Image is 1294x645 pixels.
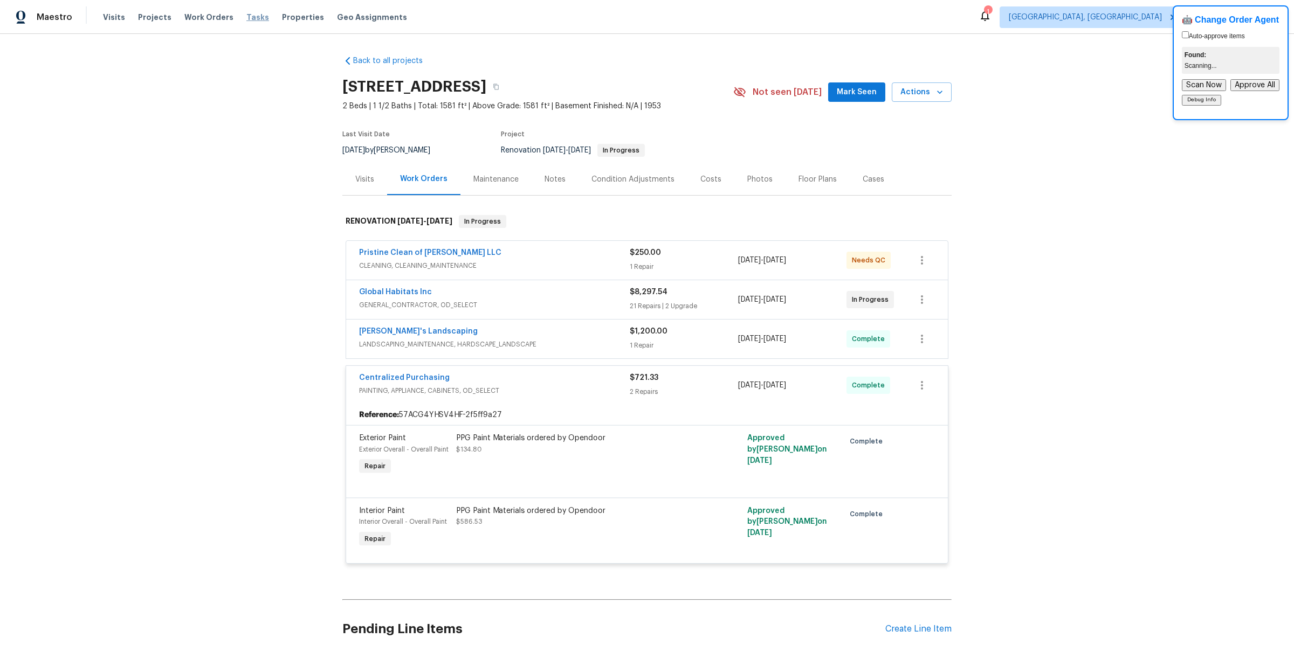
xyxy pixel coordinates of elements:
span: $586.53 [456,518,482,525]
strong: Found: [1185,51,1207,59]
a: [PERSON_NAME]'s Landscaping [359,328,478,335]
button: Copy Address [486,77,506,96]
span: Projects [138,12,171,23]
span: In Progress [852,294,893,305]
span: $134.80 [456,446,482,453]
span: [DATE] [543,147,566,154]
span: Complete [850,436,887,447]
span: Mark Seen [837,86,877,99]
span: Geo Assignments [337,12,407,23]
span: [DATE] [342,147,365,154]
div: 57ACG4YHSV4HF-2f5ff9a27 [346,405,948,425]
span: [DATE] [763,335,786,343]
div: RENOVATION [DATE]-[DATE]In Progress [342,204,952,239]
div: Costs [700,174,721,185]
div: PPG Paint Materials ordered by Opendoor [456,432,692,443]
span: [DATE] [738,296,761,303]
span: Not seen [DATE] [753,87,822,98]
span: [DATE] [747,456,772,464]
span: $8,297.54 [630,288,667,296]
span: Complete [850,508,887,519]
a: Global Habitats Inc [359,288,432,296]
span: Maestro [37,12,72,23]
span: [DATE] [426,217,452,225]
span: Complete [852,380,889,391]
span: [DATE] [763,296,786,303]
a: Back to all projects [342,56,446,66]
span: - [738,255,786,266]
span: Interior Overall - Overall Paint [359,518,447,525]
span: $721.33 [630,374,658,382]
span: Actions [900,86,943,99]
span: Complete [852,334,889,344]
div: 1 Repair [630,340,738,351]
span: [DATE] [763,256,786,264]
span: Exterior Overall - Overall Paint [359,446,449,453]
span: LANDSCAPING_MAINTENANCE, HARDSCAPE_LANDSCAPE [359,339,630,350]
div: 21 Repairs | 2 Upgrade [630,301,738,311]
h2: [STREET_ADDRESS] [342,81,486,92]
span: [DATE] [738,382,761,389]
span: Project [501,131,525,137]
span: Approved by [PERSON_NAME] on [747,507,827,537]
span: [GEOGRAPHIC_DATA], [GEOGRAPHIC_DATA] [1009,12,1162,23]
h4: 🤖 Change Order Agent [1182,15,1279,25]
div: 2 Repairs [630,386,738,397]
span: $250.00 [630,249,661,256]
span: - [397,217,452,225]
b: Reference: [359,409,399,420]
span: Last Visit Date [342,131,390,137]
div: 1 Repair [630,261,738,272]
span: [DATE] [397,217,423,225]
span: [DATE] [568,147,591,154]
span: 2 Beds | 1 1/2 Baths | Total: 1581 ft² | Above Grade: 1581 ft² | Basement Finished: N/A | 1953 [342,101,733,112]
div: Notes [545,174,566,185]
span: Repair [360,533,390,544]
span: - [738,380,786,391]
span: [DATE] [763,382,786,389]
span: $1,200.00 [630,328,667,335]
div: Visits [355,174,374,185]
label: Auto-approve items [1182,32,1245,40]
div: Cases [863,174,884,185]
span: - [738,334,786,344]
span: Tasks [246,13,269,21]
div: Create Line Item [885,624,952,634]
span: PAINTING, APPLIANCE, CABINETS, OD_SELECT [359,385,630,396]
span: Approved by [PERSON_NAME] on [747,434,827,464]
a: Centralized Purchasing [359,374,450,382]
button: Actions [892,82,952,102]
div: by [PERSON_NAME] [342,144,443,157]
span: Needs QC [852,255,890,266]
div: Maintenance [473,174,519,185]
button: Debug Info [1182,95,1221,106]
span: In Progress [460,216,505,227]
span: GENERAL_CONTRACTOR, OD_SELECT [359,300,630,310]
span: Visits [103,12,125,23]
div: 1 [984,6,992,17]
span: - [543,147,591,154]
span: Renovation [501,147,645,154]
span: Properties [282,12,324,23]
button: Approve All [1230,79,1279,91]
span: [DATE] [747,529,772,537]
span: In Progress [598,147,644,154]
button: Scan Now [1182,79,1226,91]
span: - [738,294,786,305]
input: Auto-approve items [1182,31,1189,38]
a: Pristine Clean of [PERSON_NAME] LLC [359,249,501,256]
span: CLEANING, CLEANING_MAINTENANCE [359,260,630,271]
div: Floor Plans [799,174,837,185]
span: [DATE] [738,335,761,343]
div: Scanning... [1185,60,1277,71]
h6: RENOVATION [346,215,452,228]
div: Work Orders [400,174,448,184]
div: PPG Paint Materials ordered by Opendoor [456,505,692,516]
span: Exterior Paint [359,434,406,442]
span: Interior Paint [359,507,405,515]
span: Work Orders [184,12,233,23]
button: Mark Seen [828,82,885,102]
div: Photos [747,174,773,185]
div: Condition Adjustments [591,174,674,185]
span: Repair [360,461,390,472]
